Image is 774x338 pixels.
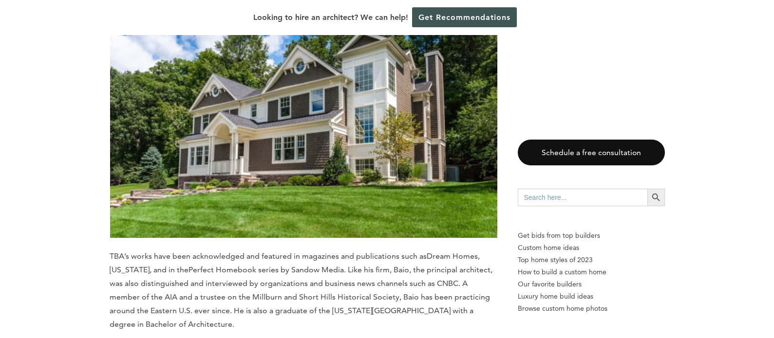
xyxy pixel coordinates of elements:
span: , and in the [150,265,189,274]
a: How to build a custom home [518,266,665,278]
a: Browse custom home photos [518,302,665,315]
a: Luxury home build ideas [518,290,665,302]
span: Perfect Home [189,265,238,274]
svg: Search [651,192,661,203]
a: Custom home ideas [518,242,665,254]
a: Top home styles of 2023 [518,254,665,266]
span: TBA’s works have been acknowledged and featured in magazines and publications such as [110,251,427,261]
span: book series by Sandow Media. Like his firm, Baio, the principal architect, was also distinguished... [110,265,492,329]
a: Our favorite builders [518,278,665,290]
p: Get bids from top builders [518,230,665,242]
a: Schedule a free consultation [518,140,665,165]
a: Get Recommendations [412,7,517,27]
input: Search here... [518,189,647,206]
